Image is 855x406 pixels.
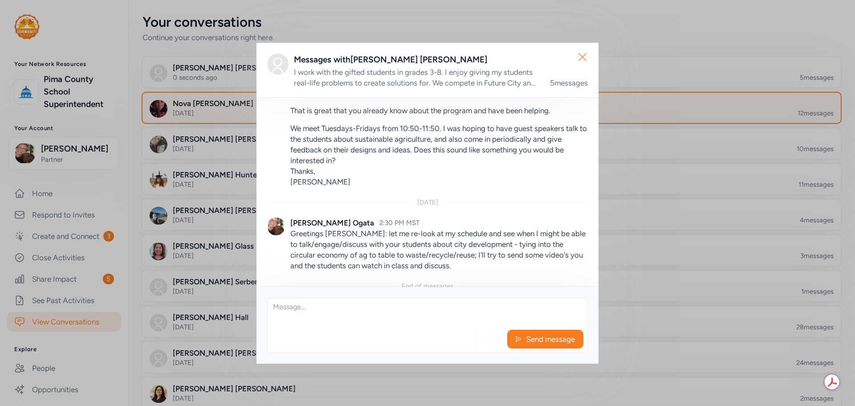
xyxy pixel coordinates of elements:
[290,105,588,116] p: That is great that you already know about the program and have been helping.
[290,217,374,228] div: [PERSON_NAME] Ogata
[267,53,289,75] img: Avatar
[550,78,588,88] div: 5 messages
[525,334,576,344] span: Send message
[417,198,438,207] div: [DATE]
[379,219,419,227] span: 2:30 PM MST
[402,282,453,291] div: End of messages
[290,228,588,271] p: Greetings [PERSON_NAME]: let me re-look at my schedule and see when I might be able to talk/engag...
[267,217,285,235] img: Avatar
[294,53,588,66] div: Messages with [PERSON_NAME] [PERSON_NAME]
[507,330,583,349] button: Send message
[290,123,588,187] p: We meet Tuesdays-Fridays from 10:50-11:50. I was hoping to have guest speakers talk to the studen...
[294,67,539,88] div: I work with the gifted students in grades 3-8. I enjoy giving my students real-life problems to c...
